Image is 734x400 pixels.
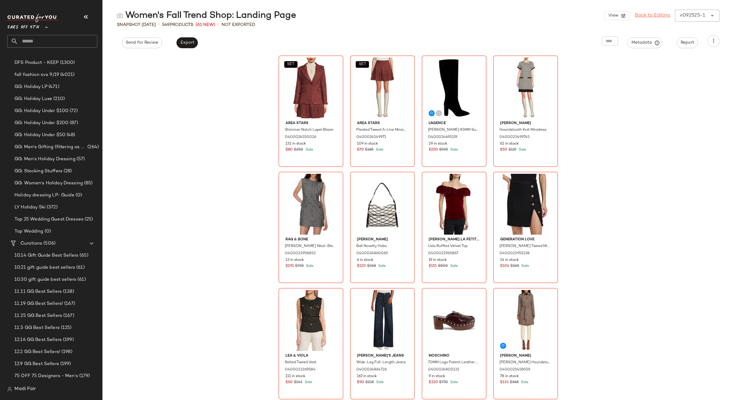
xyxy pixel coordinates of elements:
[20,240,42,247] span: Curations
[14,361,59,367] span: 12.9 GG Best Sellers
[509,147,516,153] span: $119
[281,290,341,351] img: 0400023269584_BLACK
[500,258,519,263] span: 14 in stock
[59,71,74,78] span: (4021)
[628,37,662,48] button: Metadata
[284,61,298,68] button: SET
[125,40,158,45] span: Send for Review
[176,37,198,48] button: Export
[439,380,448,385] span: $770
[196,22,215,28] span: (61 New)
[429,264,437,269] span: $151
[449,380,458,384] span: Sale
[7,20,39,31] span: Saks OFF 5TH
[294,147,303,153] span: $250
[356,127,407,133] span: Pleated Tweed A-Line Miniskirt
[424,174,484,235] img: 0400022965867_GARNETRED
[65,132,75,139] span: (48)
[499,135,530,140] span: 0400023499745
[428,251,458,256] span: 0400022965867
[428,367,459,373] span: 0400024800132
[429,380,438,385] span: $320
[14,264,75,271] span: 10.21 gift guide best sellers
[42,240,55,247] span: (506)
[285,127,333,133] span: Shimmer Notch Lapel Blazer
[14,120,68,127] span: GG: Holiday Under $200
[62,288,74,295] span: (138)
[429,237,480,242] span: [PERSON_NAME] La Petite Robe
[439,147,448,153] span: $595
[285,244,336,249] span: [PERSON_NAME] Wool-Blend Sleeveless Minidress
[500,141,519,147] span: 62 in stock
[352,290,413,351] img: 0400024864726_SUFFERAGETTE
[74,192,82,199] span: (0)
[14,386,36,393] span: Madi Fair
[499,360,550,365] span: [PERSON_NAME] Houndstooth Belted Mid-Length Coat
[357,264,366,269] span: $120
[14,144,86,151] span: GG: Men's Gifting (filtering as women's)
[83,216,93,223] span: (25)
[285,374,305,379] span: 111 in stock
[429,147,438,153] span: $250
[162,22,193,28] div: Products
[60,348,72,355] span: (198)
[62,336,74,343] span: (199)
[295,264,304,269] span: $728
[78,252,88,259] span: (65)
[500,237,551,242] span: Generation Love
[365,147,373,153] span: $185
[14,168,62,175] span: GG: Stocking Stuffers
[357,258,373,263] span: 6 in stock
[495,174,556,235] img: 0400022955138_BLACK
[14,336,62,343] span: 12.16 GG Best Sellers
[285,251,316,256] span: 0400022958853
[500,147,507,153] span: $50
[76,276,86,283] span: (61)
[285,135,316,140] span: 0400024550026
[158,21,160,28] span: •
[287,62,295,67] span: SET
[352,58,413,118] img: 0400024549971_BURGUNDY
[608,13,618,18] span: View
[14,192,74,199] span: Holiday dressing LP- Guide
[14,228,43,235] span: Top Wedding
[365,380,374,385] span: $218
[356,367,387,373] span: 0400024864726
[60,324,72,331] span: (125)
[281,174,341,235] img: 0400022958853
[122,37,162,48] button: Send for Review
[500,353,551,359] span: [PERSON_NAME]
[518,148,526,152] span: Sale
[14,204,46,211] span: LY Holiday Ski
[356,135,386,140] span: 0400024549971
[117,13,123,19] img: svg%3e
[285,353,336,359] span: Lea & Viola
[285,380,293,385] span: $60
[680,40,694,45] span: Report
[47,83,59,90] span: (471)
[285,141,306,147] span: 132 in stock
[428,360,479,365] span: 70MM Logo Patent Leather Platform Clogs
[500,264,509,269] span: $106
[677,37,698,48] button: Report
[75,156,85,163] span: (57)
[14,288,62,295] span: 11.11 GG Best Sellers
[304,148,313,152] span: Sale
[14,373,78,380] span: 75 OFF 75 Designers - Men's
[499,127,547,133] span: Houndstooth Knit Minidress
[357,141,378,147] span: 109 in stock
[117,22,156,28] span: Snapshot [DATE]
[14,252,78,259] span: 10.14 Gift Guide Best Sellers
[375,380,384,384] span: Sale
[429,374,445,379] span: 9 in stock
[222,22,255,28] span: Not Exported
[680,12,705,19] div: v092525-1
[428,135,457,140] span: 0400024695119
[428,244,468,249] span: Usla Ruffled Velvet Top
[14,276,76,283] span: 10.30 gift guide best sellers
[495,58,556,118] img: 0400023499745_BLACKPEARL
[281,58,341,118] img: 0400024550026_BURGUNDY
[367,264,376,269] span: $268
[68,120,78,127] span: (87)
[635,12,670,19] a: Back to Editing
